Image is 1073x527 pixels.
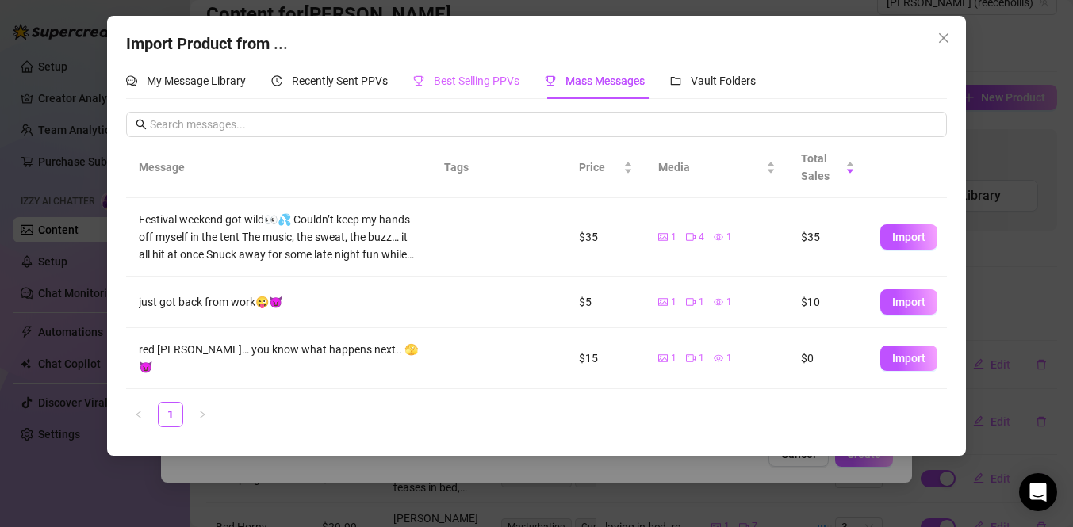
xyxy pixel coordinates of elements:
span: right [197,410,207,419]
div: red [PERSON_NAME]… you know what happens next.. 🫣😈 [139,341,418,376]
a: 1 [159,403,182,426]
span: left [134,410,144,419]
span: eye [714,353,723,363]
span: 1 [726,351,732,366]
button: Import [880,346,937,371]
span: trophy [545,75,556,86]
th: Message [126,137,431,198]
span: Import [892,352,925,365]
span: My Message Library [147,74,246,87]
span: Import [892,296,925,308]
div: Open Intercom Messenger [1019,473,1057,511]
span: video-camera [686,232,696,242]
td: $35 [788,198,868,277]
span: Best Selling PPVs [434,74,519,87]
span: folder [670,75,681,86]
span: 1 [699,351,704,366]
span: Close [931,32,956,44]
span: Price [579,158,620,176]
td: $15 [566,328,646,389]
span: 1 [671,351,676,366]
span: eye [714,297,723,307]
td: $10 [788,277,868,328]
td: $5 [566,277,646,328]
span: video-camera [686,353,696,363]
span: picture [658,232,668,242]
span: picture [658,297,668,307]
span: picture [658,353,668,363]
button: Close [931,25,956,51]
input: Search messages... [150,116,937,133]
th: Total Sales [788,137,868,198]
span: Media [658,158,763,176]
th: Price [566,137,646,198]
span: video-camera [686,297,696,307]
span: search [136,119,147,130]
button: Import [880,289,937,315]
div: just got back from work😜😈 [139,293,418,311]
th: Tags [431,137,527,198]
td: $35 [566,198,646,277]
td: $0 [788,328,868,389]
span: comment [126,75,137,86]
li: Next Page [190,402,215,427]
span: Recently Sent PPVs [292,74,388,87]
div: Festival weekend got wild👀💦 Couldn’t keep my hands off myself in the tent The music, the sweat, t... [139,211,418,263]
button: Import [880,224,937,250]
span: trophy [413,75,424,86]
span: 1 [671,230,676,245]
li: Previous Page [126,402,151,427]
button: right [190,402,215,427]
button: left [126,402,151,427]
span: 1 [671,295,676,310]
li: 1 [158,402,183,427]
th: Media [646,137,788,198]
span: 1 [699,295,704,310]
span: close [937,32,950,44]
span: 4 [699,230,704,245]
span: 1 [726,230,732,245]
span: Import [892,231,925,243]
span: Import Product from ... [126,34,288,53]
span: 1 [726,295,732,310]
span: history [271,75,282,86]
span: Vault Folders [691,74,756,87]
span: Total Sales [801,150,842,185]
span: Mass Messages [565,74,645,87]
span: eye [714,232,723,242]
